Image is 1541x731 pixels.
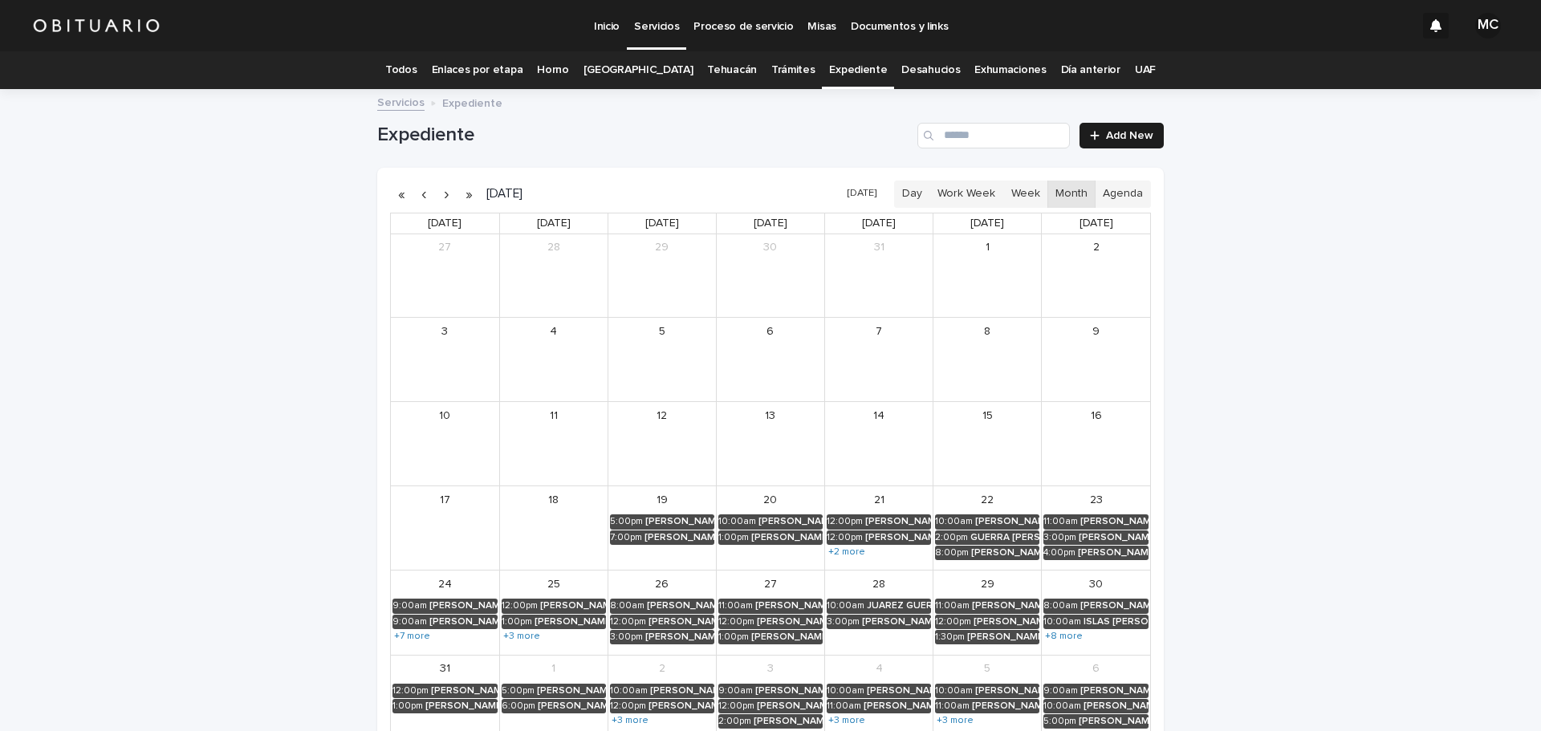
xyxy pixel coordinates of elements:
[499,571,608,655] td: August 25, 2025
[840,182,884,205] button: [DATE]
[425,213,465,234] a: Sunday
[974,571,1000,597] a: August 29, 2025
[827,685,864,696] div: 10:00am
[974,51,1046,89] a: Exhumaciones
[645,516,714,527] div: [PERSON_NAME]
[975,685,1039,696] div: [PERSON_NAME] SAID
[610,714,650,727] a: Show 3 more events
[649,656,675,682] a: September 2, 2025
[718,632,749,643] div: 1:00pm
[537,685,606,696] div: [PERSON_NAME] [PERSON_NAME]
[392,701,423,712] div: 1:00pm
[718,701,754,712] div: 12:00pm
[391,234,499,318] td: July 27, 2025
[1043,716,1076,727] div: 5:00pm
[771,51,815,89] a: Trámites
[825,402,933,486] td: August 14, 2025
[390,181,413,207] button: Previous year
[1042,317,1150,401] td: August 9, 2025
[975,516,1039,527] div: [PERSON_NAME] [PERSON_NAME]
[718,685,753,696] div: 9:00am
[1084,235,1109,261] a: August 2, 2025
[642,213,682,234] a: Tuesday
[755,600,823,611] div: [PERSON_NAME] [PERSON_NAME]
[499,317,608,401] td: August 4, 2025
[935,616,971,627] div: 12:00pm
[608,486,716,571] td: August 19, 2025
[866,487,892,513] a: August 21, 2025
[1078,547,1149,558] div: [PERSON_NAME] [PERSON_NAME]
[649,616,714,627] div: [PERSON_NAME] [PERSON_NAME]
[901,51,960,89] a: Desahucios
[541,487,567,513] a: August 18, 2025
[862,616,931,627] div: [PERSON_NAME] [PERSON_NAME]
[1106,130,1153,141] span: Add New
[1061,51,1120,89] a: Día anterior
[608,234,716,318] td: July 29, 2025
[1080,516,1149,527] div: [PERSON_NAME]
[1043,630,1084,643] a: Show 8 more events
[866,571,892,597] a: August 28, 2025
[970,532,1039,543] div: GUERRA [PERSON_NAME]
[1475,13,1501,39] div: MC
[610,632,643,643] div: 3:00pm
[972,701,1039,712] div: [PERSON_NAME]
[754,716,823,727] div: [PERSON_NAME]
[385,51,417,89] a: Todos
[425,701,498,712] div: [PERSON_NAME]
[716,571,824,655] td: August 27, 2025
[649,571,675,597] a: August 26, 2025
[758,487,783,513] a: August 20, 2025
[608,402,716,486] td: August 12, 2025
[974,235,1000,261] a: August 1, 2025
[935,714,975,727] a: Show 3 more events
[431,685,498,696] div: [PERSON_NAME] [PERSON_NAME][US_STATE]
[866,656,892,682] a: September 4, 2025
[540,600,606,611] div: [PERSON_NAME] DE LOS [PERSON_NAME]
[499,486,608,571] td: August 18, 2025
[535,616,606,627] div: [PERSON_NAME] [PERSON_NAME]
[865,532,931,543] div: [PERSON_NAME] Y [PERSON_NAME]
[1076,213,1116,234] a: Saturday
[392,685,429,696] div: 12:00pm
[1080,600,1149,611] div: [PERSON_NAME] [PERSON_NAME]
[499,402,608,486] td: August 11, 2025
[1084,487,1109,513] a: August 23, 2025
[917,123,1070,148] input: Search
[537,51,568,89] a: Horno
[971,547,1039,558] div: [PERSON_NAME] [PERSON_NAME]
[432,235,457,261] a: July 27, 2025
[829,51,887,89] a: Expediente
[827,532,863,543] div: 12:00pm
[1084,616,1149,627] div: ISLAS [PERSON_NAME]
[391,486,499,571] td: August 17, 2025
[432,487,457,513] a: August 17, 2025
[432,319,457,344] a: August 3, 2025
[751,632,823,643] div: [PERSON_NAME] [PERSON_NAME]
[1042,571,1150,655] td: August 30, 2025
[718,616,754,627] div: 12:00pm
[933,571,1042,655] td: August 29, 2025
[718,516,756,527] div: 10:00am
[541,571,567,597] a: August 25, 2025
[935,701,970,712] div: 11:00am
[757,616,823,627] div: [PERSON_NAME]
[649,319,675,344] a: August 5, 2025
[935,532,968,543] div: 2:00pm
[825,317,933,401] td: August 7, 2025
[610,516,643,527] div: 5:00pm
[758,319,783,344] a: August 6, 2025
[1042,234,1150,318] td: August 2, 2025
[716,234,824,318] td: July 30, 2025
[429,616,498,627] div: [PERSON_NAME] Y [PERSON_NAME] [PERSON_NAME]
[933,402,1042,486] td: August 15, 2025
[610,600,644,611] div: 8:00am
[608,571,716,655] td: August 26, 2025
[935,685,973,696] div: 10:00am
[750,213,791,234] a: Wednesday
[499,234,608,318] td: July 28, 2025
[751,532,823,543] div: [PERSON_NAME] [PERSON_NAME]
[650,685,714,696] div: [PERSON_NAME]
[1043,532,1076,543] div: 3:00pm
